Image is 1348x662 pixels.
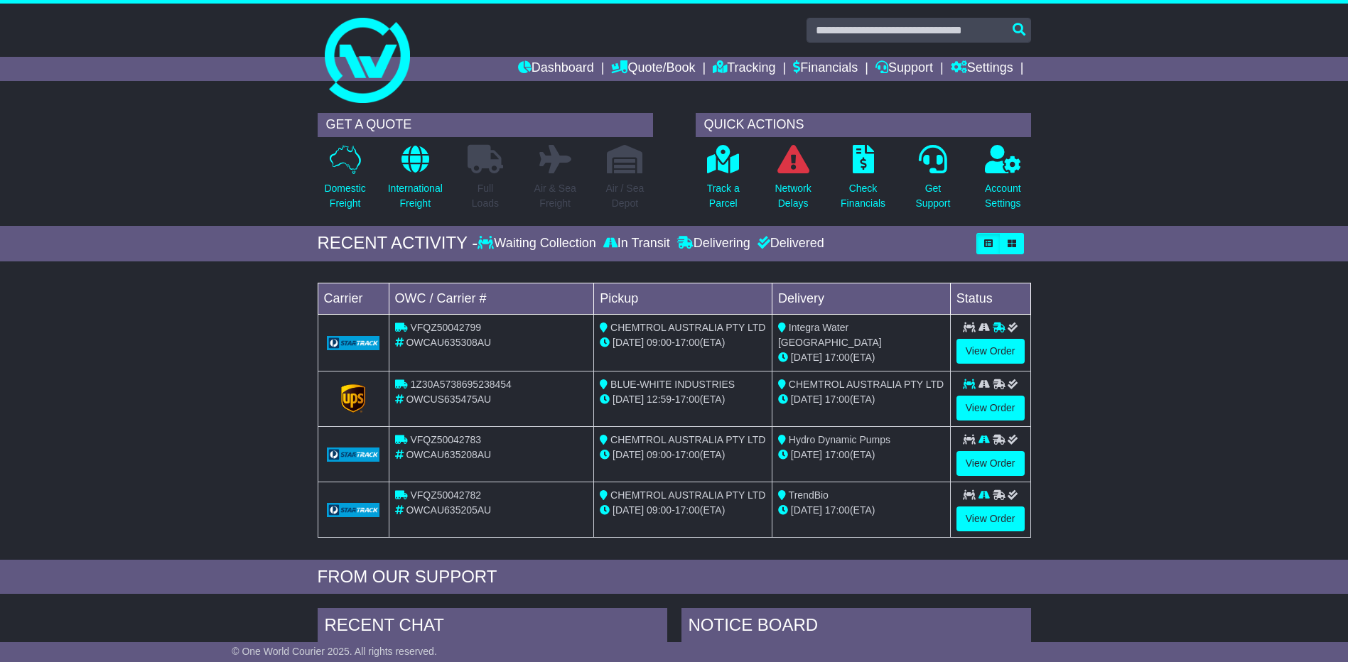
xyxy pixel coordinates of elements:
[600,335,766,350] div: - (ETA)
[707,181,740,211] p: Track a Parcel
[613,449,644,460] span: [DATE]
[950,283,1030,314] td: Status
[600,236,674,251] div: In Transit
[713,57,775,81] a: Tracking
[681,608,1031,646] div: NOTICE BOARD
[791,504,822,516] span: [DATE]
[327,503,380,517] img: GetCarrierServiceLogo
[232,646,437,657] span: © One World Courier 2025. All rights reserved.
[318,567,1031,587] div: FROM OUR SUPPORT
[789,379,944,390] span: CHEMTROL AUSTRALIA PTY LTD
[388,181,443,211] p: International Freight
[789,489,829,501] span: TrendBio
[956,451,1025,476] a: View Order
[600,503,766,518] div: - (ETA)
[594,283,772,314] td: Pickup
[613,337,644,348] span: [DATE]
[985,181,1021,211] p: Account Settings
[610,489,765,501] span: CHEMTROL AUSTRALIA PTY LTD
[793,57,858,81] a: Financials
[791,394,822,405] span: [DATE]
[387,144,443,219] a: InternationalFreight
[825,394,850,405] span: 17:00
[610,322,765,333] span: CHEMTROL AUSTRALIA PTY LTD
[778,322,882,348] span: Integra Water [GEOGRAPHIC_DATA]
[613,394,644,405] span: [DATE]
[775,181,811,211] p: Network Delays
[318,283,389,314] td: Carrier
[915,181,950,211] p: Get Support
[600,447,766,462] div: - (ETA)
[674,236,754,251] div: Delivering
[410,322,481,333] span: VFQZ50042799
[875,57,933,81] a: Support
[647,504,672,516] span: 09:00
[406,337,491,348] span: OWCAU635308AU
[610,434,765,445] span: CHEMTROL AUSTRALIA PTY LTD
[389,283,594,314] td: OWC / Carrier #
[675,504,700,516] span: 17:00
[706,144,740,219] a: Track aParcel
[468,181,503,211] p: Full Loads
[956,339,1025,364] a: View Order
[324,181,365,211] p: Domestic Freight
[327,447,380,462] img: GetCarrierServiceLogo
[778,350,944,365] div: (ETA)
[406,504,491,516] span: OWCAU635205AU
[956,396,1025,420] a: View Order
[778,447,944,462] div: (ETA)
[410,379,511,390] span: 1Z30A5738695238454
[647,337,672,348] span: 09:00
[825,449,850,460] span: 17:00
[772,283,950,314] td: Delivery
[600,392,766,407] div: - (ETA)
[984,144,1022,219] a: AccountSettings
[647,449,672,460] span: 09:00
[318,233,478,254] div: RECENT ACTIVITY -
[606,181,645,211] p: Air / Sea Depot
[406,449,491,460] span: OWCAU635208AU
[956,506,1025,531] a: View Order
[610,379,735,390] span: BLUE-WHITE INDUSTRIES
[534,181,576,211] p: Air & Sea Freight
[323,144,366,219] a: DomesticFreight
[791,352,822,363] span: [DATE]
[518,57,594,81] a: Dashboard
[318,608,667,646] div: RECENT CHAT
[791,449,822,460] span: [DATE]
[675,337,700,348] span: 17:00
[778,392,944,407] div: (ETA)
[789,434,890,445] span: Hydro Dynamic Pumps
[915,144,951,219] a: GetSupport
[778,503,944,518] div: (ETA)
[611,57,695,81] a: Quote/Book
[410,434,481,445] span: VFQZ50042783
[647,394,672,405] span: 12:59
[675,394,700,405] span: 17:00
[840,144,886,219] a: CheckFinancials
[696,113,1031,137] div: QUICK ACTIONS
[754,236,824,251] div: Delivered
[841,181,885,211] p: Check Financials
[613,504,644,516] span: [DATE]
[825,504,850,516] span: 17:00
[478,236,599,251] div: Waiting Collection
[675,449,700,460] span: 17:00
[341,384,365,413] img: GetCarrierServiceLogo
[410,489,481,501] span: VFQZ50042782
[825,352,850,363] span: 17:00
[774,144,812,219] a: NetworkDelays
[318,113,653,137] div: GET A QUOTE
[327,336,380,350] img: GetCarrierServiceLogo
[951,57,1013,81] a: Settings
[406,394,491,405] span: OWCUS635475AU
